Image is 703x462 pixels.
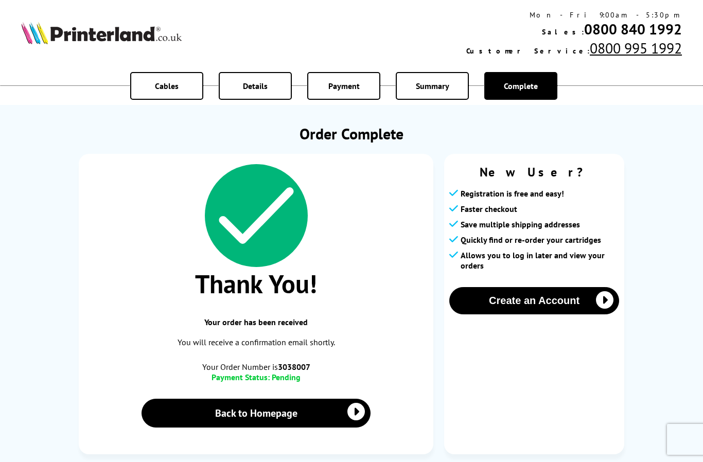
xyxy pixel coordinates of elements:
span: Payment [328,81,360,91]
span: Faster checkout [461,204,517,214]
span: Summary [416,81,449,91]
a: 0800 995 1992 [590,39,682,58]
a: 0800 840 1992 [584,20,682,39]
button: Create an Account [449,287,619,314]
a: Back to Homepage [142,399,371,428]
span: Customer Service: [466,46,590,56]
span: Allows you to log in later and view your orders [461,250,619,271]
span: Registration is free and easy! [461,188,564,199]
span: Details [243,81,268,91]
span: Your Order Number is [89,362,423,372]
h1: Order Complete [79,123,624,144]
span: Your order has been received [89,317,423,327]
span: Thank You! [89,267,423,300]
b: 3038007 [278,362,310,372]
span: Save multiple shipping addresses [461,219,580,229]
span: New User? [449,164,619,180]
span: Cables [155,81,179,91]
span: Payment Status: [212,372,270,382]
span: Pending [272,372,301,382]
p: You will receive a confirmation email shortly. [89,335,423,349]
span: Complete [504,81,538,91]
span: Quickly find or re-order your cartridges [461,235,601,245]
span: Sales: [542,27,584,37]
div: Mon - Fri 9:00am - 5:30pm [466,10,682,20]
img: Printerland Logo [21,22,182,44]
